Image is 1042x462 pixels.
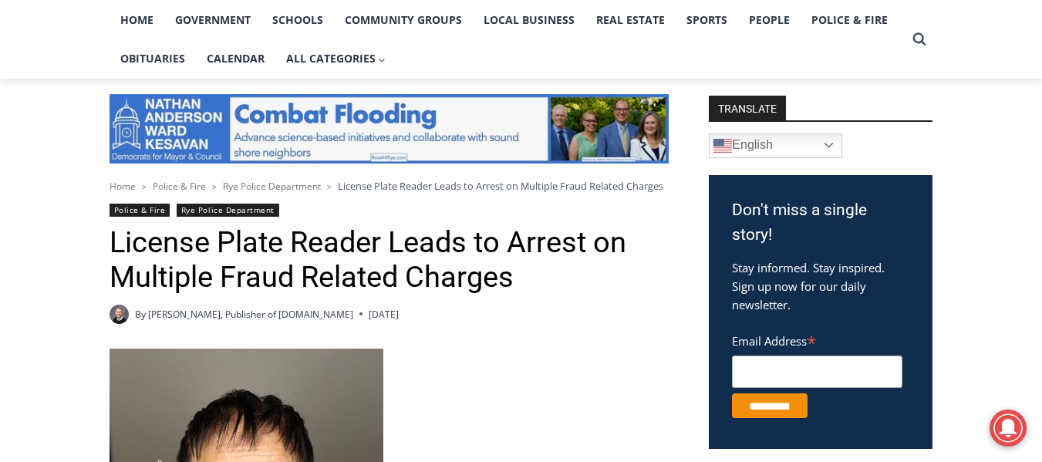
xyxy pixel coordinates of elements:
[275,39,397,78] button: Child menu of All Categories
[473,1,585,39] a: Local Business
[196,39,275,78] a: Calendar
[713,137,732,155] img: en
[709,133,842,158] a: English
[389,1,729,150] div: Apply Now <> summer and RHS senior internships available
[801,1,899,39] a: Police & Fire
[110,39,196,78] a: Obituaries
[403,153,715,188] span: Intern @ [DOMAIN_NAME]
[738,1,801,39] a: People
[732,198,909,247] h3: Don't miss a single story!
[110,1,164,39] a: Home
[327,181,332,192] span: >
[110,225,669,295] h1: License Plate Reader Leads to Arrest on Multiple Fraud Related Charges
[142,181,147,192] span: >
[110,178,669,194] nav: Breadcrumbs
[732,258,909,314] p: Stay informed. Stay inspired. Sign up now for our daily newsletter.
[676,1,738,39] a: Sports
[164,1,261,39] a: Government
[334,1,473,39] a: Community Groups
[338,179,663,193] span: License Plate Reader Leads to Arrest on Multiple Fraud Related Charges
[223,180,321,193] a: Rye Police Department
[261,1,334,39] a: Schools
[110,180,136,193] a: Home
[110,1,905,79] nav: Primary Navigation
[135,307,146,322] span: By
[110,204,170,217] a: Police & Fire
[153,180,206,193] a: Police & Fire
[732,325,902,353] label: Email Address
[177,204,279,217] a: Rye Police Department
[212,181,217,192] span: >
[709,96,786,120] strong: TRANSLATE
[371,150,747,192] a: Intern @ [DOMAIN_NAME]
[369,307,399,322] time: [DATE]
[905,25,933,53] button: View Search Form
[585,1,676,39] a: Real Estate
[148,308,353,321] a: [PERSON_NAME], Publisher of [DOMAIN_NAME]
[110,305,129,324] a: Author image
